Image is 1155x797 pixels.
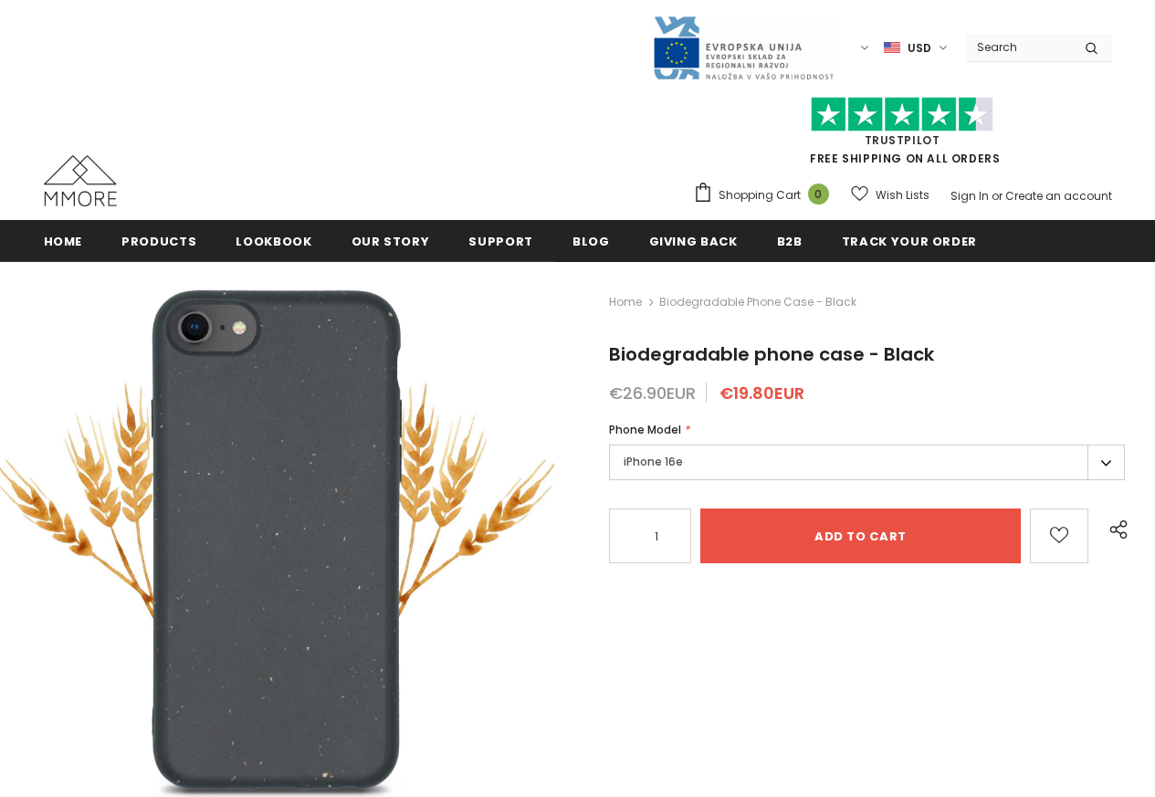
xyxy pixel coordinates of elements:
[693,105,1112,166] span: FREE SHIPPING ON ALL ORDERS
[352,220,430,261] a: Our Story
[652,39,835,55] a: Javni Razpis
[1005,188,1112,204] a: Create an account
[950,188,989,204] a: Sign In
[652,15,835,81] img: Javni Razpis
[842,233,977,250] span: Track your order
[649,220,738,261] a: Giving back
[992,188,1003,204] span: or
[468,233,533,250] span: support
[693,182,838,209] a: Shopping Cart 0
[659,291,856,313] span: Biodegradable phone case - Black
[777,233,803,250] span: B2B
[572,233,610,250] span: Blog
[609,422,681,437] span: Phone Model
[808,184,829,204] span: 0
[700,509,1021,563] input: Add to cart
[908,39,931,58] span: USD
[609,445,1125,480] label: iPhone 16e
[236,220,311,261] a: Lookbook
[44,233,83,250] span: Home
[865,132,940,148] a: Trustpilot
[236,233,311,250] span: Lookbook
[649,233,738,250] span: Giving back
[851,179,929,211] a: Wish Lists
[609,341,934,367] span: Biodegradable phone case - Black
[609,382,696,404] span: €26.90EUR
[121,233,196,250] span: Products
[44,220,83,261] a: Home
[884,40,900,56] img: USD
[811,97,993,132] img: Trust Pilot Stars
[777,220,803,261] a: B2B
[572,220,610,261] a: Blog
[44,155,117,206] img: MMORE Cases
[719,382,804,404] span: €19.80EUR
[609,291,642,313] a: Home
[719,186,801,204] span: Shopping Cart
[842,220,977,261] a: Track your order
[121,220,196,261] a: Products
[352,233,430,250] span: Our Story
[876,186,929,204] span: Wish Lists
[966,34,1071,60] input: Search Site
[468,220,533,261] a: support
